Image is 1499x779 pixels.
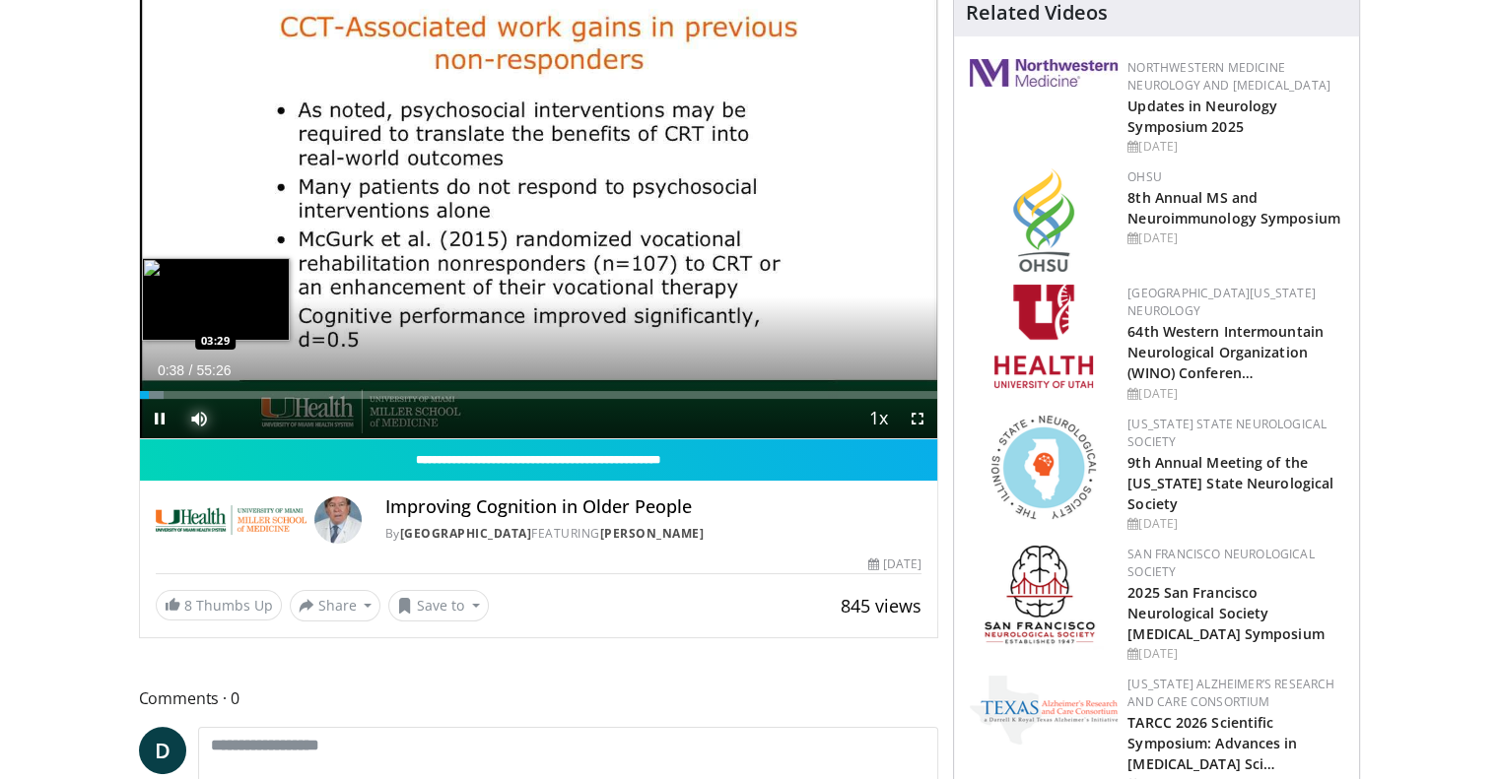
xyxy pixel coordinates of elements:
[139,685,939,711] span: Comments 0
[290,590,381,621] button: Share
[970,59,1118,87] img: 2a462fb6-9365-492a-ac79-3166a6f924d8.png.150x105_q85_autocrop_double_scale_upscale_version-0.2.jpg
[140,399,179,438] button: Pause
[1127,97,1277,136] a: Updates in Neurology Symposium 2025
[1127,453,1333,513] a: 9th Annual Meeting of the [US_STATE] State Neurological Society
[179,399,219,438] button: Mute
[385,525,921,543] div: By FEATURING
[189,362,193,378] span: /
[1127,188,1340,227] a: 8th Annual MS and Neuroimmunology Symposium
[140,391,938,399] div: Progress Bar
[1127,59,1330,94] a: Northwestern Medicine Neurology and [MEDICAL_DATA]
[994,285,1093,388] img: f6362829-b0a3-407d-a044-59546adfd345.png.150x105_q85_autocrop_double_scale_upscale_version-0.2.png
[1127,515,1343,533] div: [DATE]
[1127,416,1327,450] a: [US_STATE] State Neurological Society
[970,676,1118,745] img: c78a2266-bcdd-4805-b1c2-ade407285ecb.png.150x105_q85_autocrop_double_scale_upscale_version-0.2.png
[156,590,282,620] a: 8 Thumbs Up
[1127,583,1324,643] a: 2025 San Francisco Neurological Society [MEDICAL_DATA] Symposium
[898,399,937,438] button: Fullscreen
[385,496,921,518] h4: Improving Cognition in Older People
[1127,713,1297,773] a: TARCC 2026 Scientific Symposium: Advances in [MEDICAL_DATA] Sci…
[142,258,290,341] img: image.jpeg
[400,525,532,542] a: [GEOGRAPHIC_DATA]
[1127,229,1343,247] div: [DATE]
[991,416,1096,519] img: 71a8b48c-8850-4916-bbdd-e2f3ccf11ef9.png.150x105_q85_autocrop_double_scale_upscale_version-0.2.png
[314,496,362,544] img: Avatar
[1127,285,1316,319] a: [GEOGRAPHIC_DATA][US_STATE] Neurology
[1127,645,1343,663] div: [DATE]
[158,362,184,378] span: 0:38
[985,546,1103,649] img: ad8adf1f-d405-434e-aebe-ebf7635c9b5d.png.150x105_q85_autocrop_double_scale_upscale_version-0.2.png
[858,399,898,438] button: Playback Rate
[600,525,705,542] a: [PERSON_NAME]
[1127,546,1314,580] a: San Francisco Neurological Society
[868,555,921,573] div: [DATE]
[156,496,307,544] img: University of Miami
[1127,168,1162,185] a: OHSU
[841,594,921,617] span: 845 views
[184,596,192,615] span: 8
[139,727,186,774] a: D
[1013,168,1074,272] img: da959c7f-65a6-4fcf-a939-c8c702e0a770.png.150x105_q85_autocrop_double_scale_upscale_version-0.2.png
[388,590,489,621] button: Save to
[1127,322,1324,382] a: 64th Western Intermountain Neurological Organization (WINO) Conferen…
[196,362,231,378] span: 55:26
[1127,676,1334,710] a: [US_STATE] Alzheimer’s Research and Care Consortium
[1127,385,1343,403] div: [DATE]
[1127,138,1343,156] div: [DATE]
[966,1,1108,25] h4: Related Videos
